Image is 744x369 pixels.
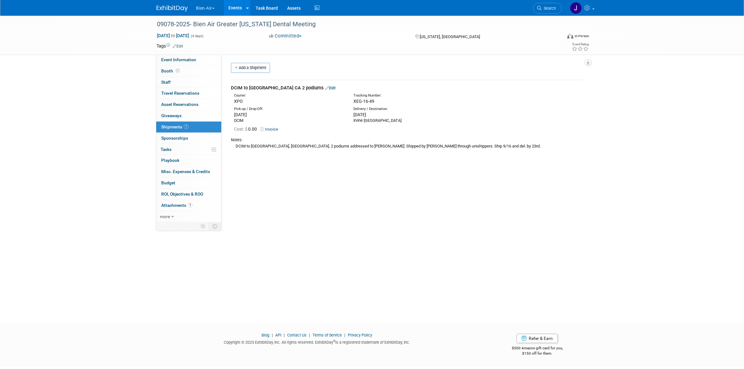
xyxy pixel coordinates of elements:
div: Notes: [231,137,583,143]
span: Giveaways [161,113,182,118]
a: Blog [262,333,269,337]
span: [US_STATE], [GEOGRAPHIC_DATA] [420,34,480,39]
a: Budget [156,177,221,188]
a: Add a Shipment [231,63,270,73]
div: In-Person [574,34,589,38]
span: Staff [161,80,171,85]
div: XPO [234,98,344,104]
span: Search [542,6,556,11]
div: [DATE] [353,112,463,118]
span: Shipments [161,124,188,129]
span: ROI, Objectives & ROO [161,192,203,197]
span: (4 days) [190,34,203,38]
div: Pick-up / Drop-Off: [234,107,344,112]
span: | [307,333,312,337]
div: Irvine [GEOGRAPHIC_DATA] [353,118,463,123]
a: API [275,333,281,337]
a: Misc. Expenses & Credits [156,166,221,177]
a: Sponsorships [156,133,221,144]
img: ExhibitDay [157,5,188,12]
a: Travel Reservations [156,88,221,99]
button: Committed [267,33,304,39]
span: Booth [161,68,181,73]
a: Event Information [156,54,221,65]
a: more [156,211,221,222]
span: XEG-16-49 [353,99,374,104]
td: Toggle Event Tabs [208,222,221,230]
a: Refer & Earn [517,334,558,343]
div: Courier: [234,93,344,98]
a: Contact Us [287,333,307,337]
span: to [170,33,176,38]
a: Terms of Service [312,333,342,337]
sup: ® [333,339,335,343]
a: Edit [173,44,183,48]
div: $500 Amazon gift card for you, [487,342,588,356]
div: Tracking Number: [353,93,493,98]
div: Event Rating [572,43,589,46]
a: Shipments1 [156,122,221,132]
span: | [282,333,286,337]
td: Personalize Event Tab Strip [198,222,209,230]
span: Attachments [161,203,192,208]
span: Booth not reserved yet [175,68,181,73]
span: [DATE] [DATE] [157,33,189,38]
div: DCIM [234,118,344,123]
a: Edit [325,86,336,90]
a: Asset Reservations [156,99,221,110]
div: Event Format [525,32,589,42]
span: Playbook [161,158,179,163]
div: 09078-2025- Bien Air Greater [US_STATE] Dental Meeting [155,19,552,30]
a: Invoice [260,127,281,132]
span: Tasks [161,147,172,152]
a: Booth [156,66,221,77]
span: 1 [188,203,192,207]
div: $150 off for them. [487,351,588,356]
span: 0.00 [234,127,259,132]
a: Giveaways [156,110,221,121]
span: | [343,333,347,337]
div: DCIM to [GEOGRAPHIC_DATA] CA 2 podiums [231,85,583,91]
span: | [270,333,274,337]
span: Sponsorships [161,136,188,141]
div: Delivery / Destination: [353,107,463,112]
a: ROI, Objectives & ROO [156,189,221,200]
div: DCIM to [GEOGRAPHIC_DATA], [GEOGRAPHIC_DATA]. 2 podiums addressed to [PERSON_NAME]. Shipped by [P... [231,143,583,149]
span: 1 [184,124,188,129]
a: Tasks [156,144,221,155]
div: Copyright © 2025 ExhibitDay, Inc. All rights reserved. ExhibitDay is a registered trademark of Ex... [157,338,478,345]
span: Cost: $ [234,127,248,132]
span: Misc. Expenses & Credits [161,169,210,174]
a: Attachments1 [156,200,221,211]
td: Tags [157,43,183,49]
img: Format-Inperson.png [567,33,573,38]
a: Playbook [156,155,221,166]
span: Event Information [161,57,196,62]
div: [DATE] [234,112,344,118]
span: more [160,214,170,219]
span: Budget [161,180,175,185]
img: Justin Newborn [570,2,582,14]
span: Travel Reservations [161,91,199,96]
a: Privacy Policy [348,333,372,337]
a: Search [533,3,562,14]
span: Asset Reservations [161,102,198,107]
a: Staff [156,77,221,88]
